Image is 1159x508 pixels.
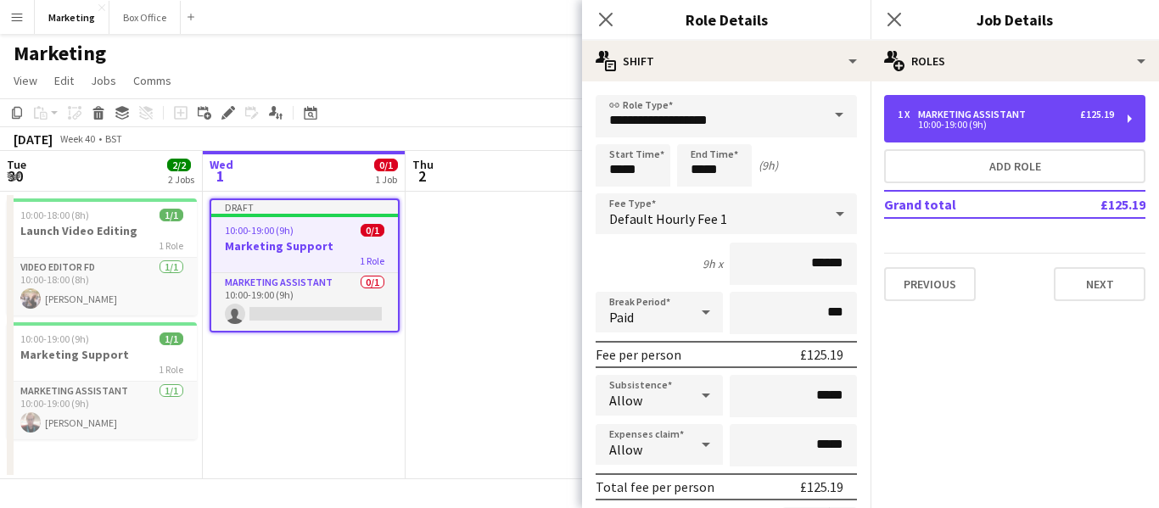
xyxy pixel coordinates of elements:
a: Edit [48,70,81,92]
span: Jobs [91,73,116,88]
app-job-card: Draft10:00-19:00 (9h)0/1Marketing Support1 RoleMarketing Assistant0/110:00-19:00 (9h) [210,198,400,332]
td: £125.19 [1044,191,1145,218]
span: 2/2 [167,159,191,171]
a: Jobs [84,70,123,92]
h1: Marketing [14,41,106,66]
span: 10:00-19:00 (9h) [20,332,89,345]
a: View [7,70,44,92]
span: 0/1 [361,224,384,237]
span: 1/1 [160,332,183,345]
span: 2 [410,166,434,186]
button: Next [1054,267,1145,301]
button: Marketing [35,1,109,34]
span: 1/1 [160,209,183,221]
h3: Launch Video Editing [7,223,197,238]
div: 1 Job [375,173,397,186]
div: Fee per person [596,346,681,363]
h3: Job Details [871,8,1159,31]
span: Default Hourly Fee 1 [609,210,727,227]
span: View [14,73,37,88]
div: Shift [582,41,871,81]
div: £125.19 [800,346,843,363]
span: 10:00-18:00 (8h) [20,209,89,221]
span: Comms [133,73,171,88]
a: Comms [126,70,178,92]
span: 30 [4,166,26,186]
span: Thu [412,157,434,172]
span: 1 Role [159,239,183,252]
span: 0/1 [374,159,398,171]
span: Allow [609,392,642,409]
div: Draft [211,200,398,214]
div: [DATE] [14,131,53,148]
span: 1 [207,166,233,186]
div: 1 x [898,109,918,120]
app-job-card: 10:00-19:00 (9h)1/1Marketing Support1 RoleMarketing Assistant1/110:00-19:00 (9h)[PERSON_NAME] [7,322,197,439]
span: Tue [7,157,26,172]
span: Allow [609,441,642,458]
div: (9h) [759,158,778,173]
span: 1 Role [360,254,384,267]
div: £125.19 [800,478,843,495]
app-card-role: Marketing Assistant0/110:00-19:00 (9h) [211,273,398,331]
button: Add role [884,149,1145,183]
span: Wed [210,157,233,172]
button: Previous [884,267,976,301]
span: 1 Role [159,363,183,376]
h3: Marketing Support [211,238,398,254]
app-card-role: Marketing Assistant1/110:00-19:00 (9h)[PERSON_NAME] [7,382,197,439]
button: Box Office [109,1,181,34]
div: BST [105,132,122,145]
span: 10:00-19:00 (9h) [225,224,294,237]
h3: Marketing Support [7,347,197,362]
div: Total fee per person [596,478,714,495]
div: Marketing Assistant [918,109,1033,120]
span: Week 40 [56,132,98,145]
app-card-role: Video Editor FD1/110:00-18:00 (8h)[PERSON_NAME] [7,258,197,315]
td: Grand total [884,191,1044,218]
h3: Role Details [582,8,871,31]
div: Roles [871,41,1159,81]
div: 9h x [703,256,723,271]
span: Edit [54,73,74,88]
div: £125.19 [1080,109,1114,120]
span: Paid [609,309,634,326]
div: 2 Jobs [168,173,194,186]
div: 10:00-19:00 (9h) [898,120,1114,129]
app-job-card: 10:00-18:00 (8h)1/1Launch Video Editing1 RoleVideo Editor FD1/110:00-18:00 (8h)[PERSON_NAME] [7,198,197,315]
